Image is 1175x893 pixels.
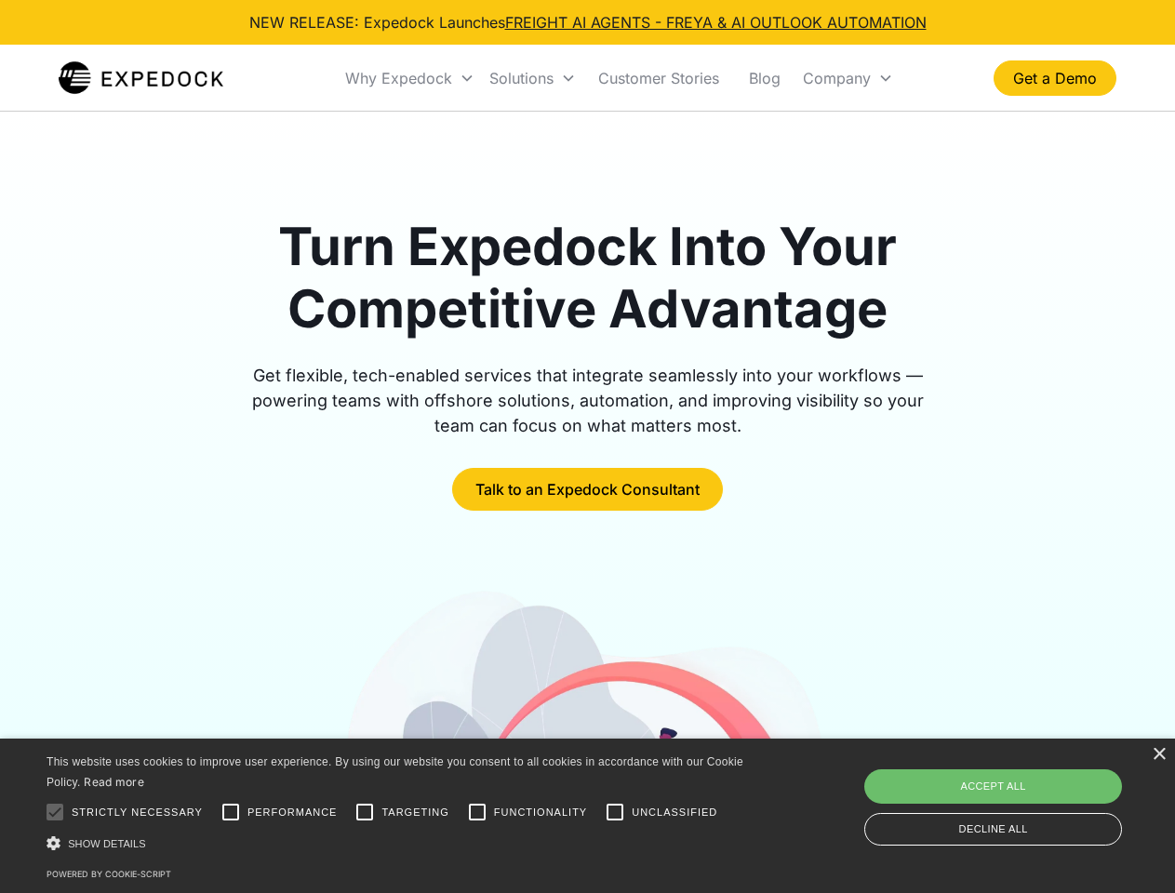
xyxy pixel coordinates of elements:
[338,47,482,110] div: Why Expedock
[247,805,338,820] span: Performance
[803,69,871,87] div: Company
[865,692,1175,893] iframe: Chat Widget
[482,47,583,110] div: Solutions
[994,60,1116,96] a: Get a Demo
[494,805,587,820] span: Functionality
[59,60,223,97] a: home
[59,60,223,97] img: Expedock Logo
[72,805,203,820] span: Strictly necessary
[795,47,901,110] div: Company
[231,363,945,438] div: Get flexible, tech-enabled services that integrate seamlessly into your workflows — powering team...
[505,13,927,32] a: FREIGHT AI AGENTS - FREYA & AI OUTLOOK AUTOMATION
[583,47,734,110] a: Customer Stories
[345,69,452,87] div: Why Expedock
[47,833,750,853] div: Show details
[489,69,554,87] div: Solutions
[632,805,717,820] span: Unclassified
[249,11,927,33] div: NEW RELEASE: Expedock Launches
[68,838,146,849] span: Show details
[734,47,795,110] a: Blog
[381,805,448,820] span: Targeting
[231,216,945,340] h1: Turn Expedock Into Your Competitive Advantage
[452,468,723,511] a: Talk to an Expedock Consultant
[47,869,171,879] a: Powered by cookie-script
[47,755,743,790] span: This website uses cookies to improve user experience. By using our website you consent to all coo...
[84,775,144,789] a: Read more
